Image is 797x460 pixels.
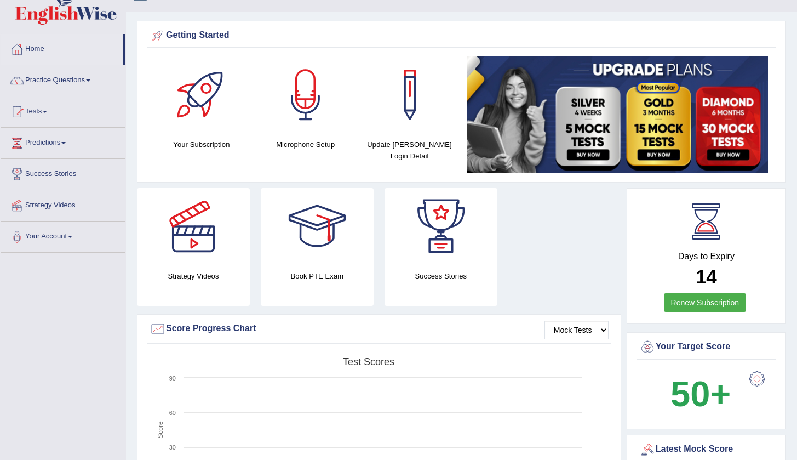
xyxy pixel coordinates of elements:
[343,356,394,367] tspan: Test scores
[1,128,125,155] a: Predictions
[639,252,773,262] h4: Days to Expiry
[639,441,773,458] div: Latest Mock Score
[259,139,352,150] h4: Microphone Setup
[261,270,374,282] h4: Book PTE Exam
[664,293,747,312] a: Renew Subscription
[670,374,731,414] b: 50+
[1,222,125,249] a: Your Account
[1,96,125,124] a: Tests
[137,270,250,282] h4: Strategy Videos
[639,339,773,355] div: Your Target Score
[150,27,773,44] div: Getting Started
[385,270,497,282] h4: Success Stories
[157,421,164,439] tspan: Score
[169,410,176,416] text: 60
[363,139,456,162] h4: Update [PERSON_NAME] Login Detail
[169,375,176,382] text: 90
[1,159,125,186] a: Success Stories
[696,266,717,287] b: 14
[467,56,768,173] img: small5.jpg
[1,34,123,61] a: Home
[150,321,609,337] div: Score Progress Chart
[1,65,125,93] a: Practice Questions
[155,139,248,150] h4: Your Subscription
[169,444,176,451] text: 30
[1,190,125,218] a: Strategy Videos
